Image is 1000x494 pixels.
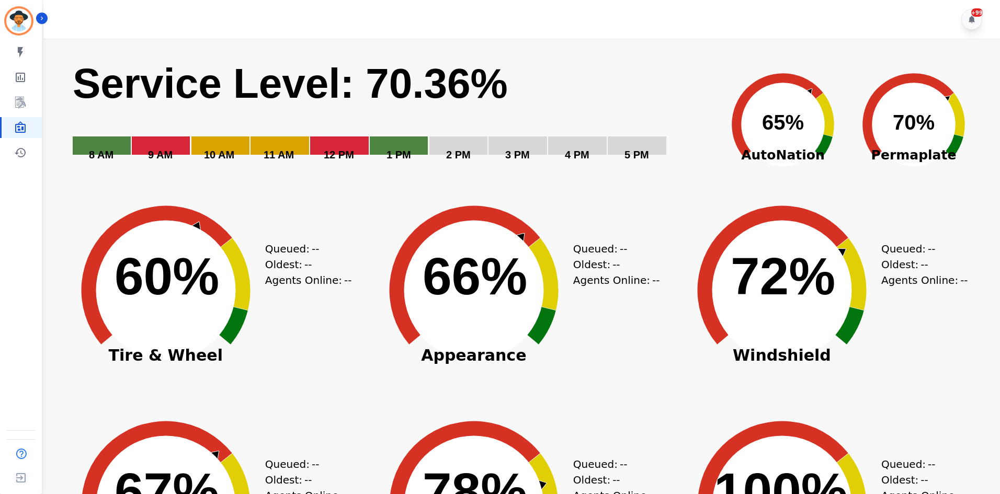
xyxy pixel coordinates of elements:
div: Oldest: [573,257,652,272]
text: 5 PM [624,149,649,160]
div: Agents Online: [573,272,662,288]
text: 8 AM [89,149,113,160]
span: Permaplate [848,145,979,165]
text: 2 PM [446,149,471,160]
span: -- [312,241,319,257]
text: 3 PM [505,149,530,160]
div: Queued: [265,241,344,257]
div: Queued: [573,241,652,257]
div: Oldest: [881,257,960,272]
text: 4 PM [565,149,589,160]
div: Queued: [573,456,652,472]
span: -- [620,456,627,472]
text: 9 AM [148,149,173,160]
span: -- [304,472,312,488]
text: 60% [115,247,219,305]
text: Service Level: 70.36% [73,60,508,107]
div: Oldest: [265,472,344,488]
img: Bordered avatar [6,8,31,33]
text: 72% [731,247,835,305]
div: Agents Online: [265,272,354,288]
text: 65% [762,111,804,134]
span: -- [921,257,928,272]
div: Queued: [881,456,960,472]
span: -- [928,456,935,472]
span: -- [620,241,627,257]
span: -- [921,472,928,488]
span: Windshield [677,350,887,361]
span: AutoNation [718,145,848,165]
span: -- [652,272,660,288]
span: -- [612,472,620,488]
span: -- [304,257,312,272]
text: 70% [893,111,935,134]
span: Tire & Wheel [61,350,270,361]
text: 10 AM [204,149,234,160]
div: Queued: [881,241,960,257]
span: -- [312,456,319,472]
span: -- [960,272,968,288]
span: -- [612,257,620,272]
div: Oldest: [881,472,960,488]
div: Queued: [265,456,344,472]
span: Appearance [369,350,578,361]
div: Agents Online: [881,272,970,288]
text: 66% [423,247,527,305]
span: -- [928,241,935,257]
div: Oldest: [265,257,344,272]
text: 12 PM [324,149,354,160]
text: 11 AM [264,149,294,160]
svg: Service Level: 0% [72,58,715,176]
text: 1 PM [387,149,411,160]
span: -- [344,272,351,288]
div: Oldest: [573,472,652,488]
div: +99 [971,8,983,17]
